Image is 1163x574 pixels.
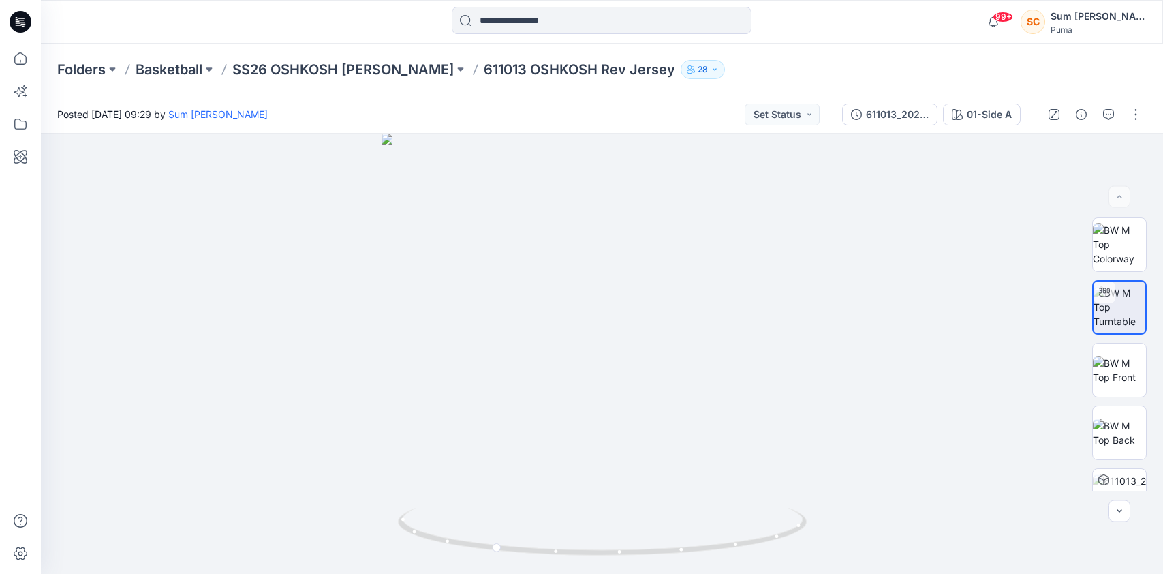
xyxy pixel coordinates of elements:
span: Posted [DATE] 09:29 by [57,107,268,121]
div: 611013_20250828 [866,107,929,122]
button: 28 [681,60,725,79]
img: BW M Top Front [1093,356,1146,384]
p: 611013 OSHKOSH Rev Jersey [484,60,675,79]
div: Sum [PERSON_NAME] [1051,8,1146,25]
a: SS26 OSHKOSH [PERSON_NAME] [232,60,454,79]
img: BW M Top Turntable [1094,286,1145,329]
a: Sum [PERSON_NAME] [168,108,268,120]
div: Puma [1051,25,1146,35]
img: BW M Top Back [1093,419,1146,447]
div: 01-Side A [967,107,1012,122]
img: 611013_20250828 01-Side A [1093,474,1146,517]
a: Folders [57,60,106,79]
span: 99+ [993,12,1013,22]
a: Basketball [136,60,202,79]
button: 611013_20250828 [842,104,937,125]
p: 28 [698,62,708,77]
button: 01-Side A [943,104,1021,125]
div: SC [1021,10,1045,34]
button: Details [1070,104,1092,125]
img: BW M Top Colorway [1093,223,1146,266]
